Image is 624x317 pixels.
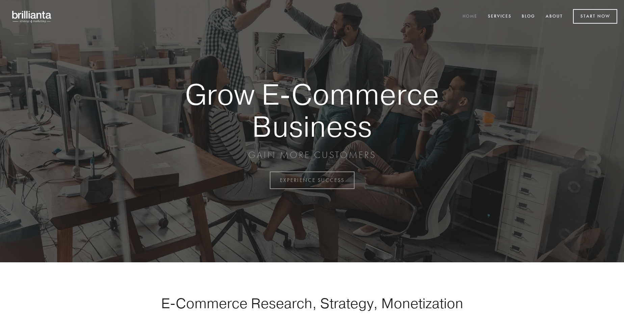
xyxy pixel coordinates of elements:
a: Home [458,11,482,22]
img: brillianta - research, strategy, marketing [7,7,57,26]
a: EXPERIENCE SUCCESS [270,171,355,189]
p: GAIN MORE CUSTOMERS [161,149,463,161]
a: Blog [517,11,540,22]
a: About [541,11,567,22]
a: Services [484,11,516,22]
a: Start Now [573,9,617,24]
strong: Grow E-Commerce Business [161,78,463,142]
h1: E-Commerce Research, Strategy, Monetization [140,295,484,312]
